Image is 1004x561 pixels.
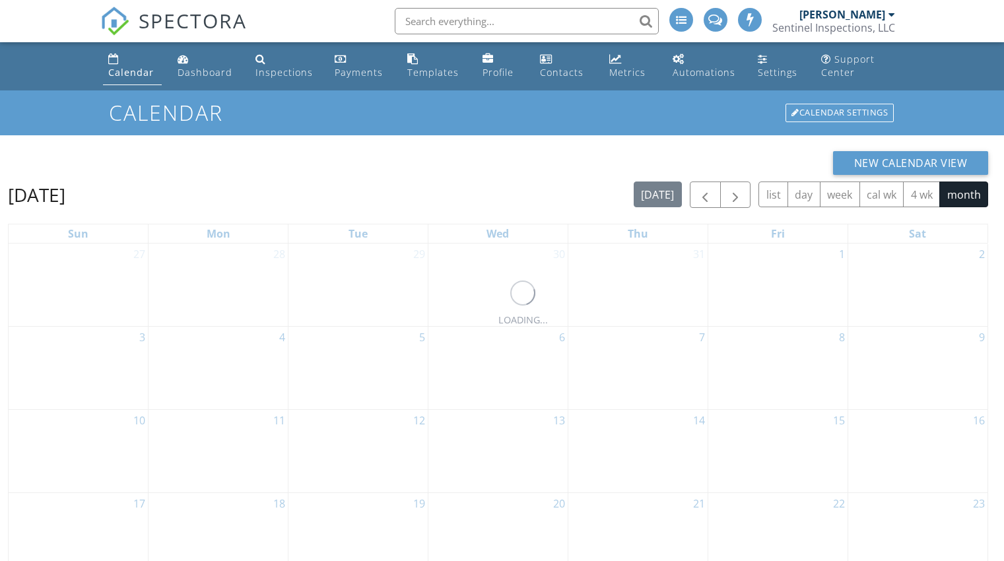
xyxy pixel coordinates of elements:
td: Go to August 13, 2025 [428,409,568,492]
td: Go to August 14, 2025 [568,409,708,492]
td: Go to July 27, 2025 [9,244,149,326]
a: Templates [402,48,466,85]
td: Go to August 3, 2025 [9,326,149,409]
td: Go to August 9, 2025 [848,326,987,409]
a: Go to August 23, 2025 [970,493,987,514]
a: Saturday [906,224,929,243]
a: Go to August 9, 2025 [976,327,987,348]
div: Calendar [108,66,154,79]
td: Go to August 5, 2025 [288,326,428,409]
a: Automations (Basic) [667,48,742,85]
a: Monday [204,224,233,243]
button: 4 wk [903,181,940,207]
a: Go to August 13, 2025 [551,410,568,431]
div: Profile [483,66,514,79]
td: Go to August 1, 2025 [708,244,848,326]
a: Tuesday [346,224,370,243]
div: Calendar Settings [786,104,894,122]
div: LOADING... [498,313,548,327]
button: week [820,181,860,207]
a: Go to August 19, 2025 [411,493,428,514]
a: Go to August 8, 2025 [836,327,848,348]
a: Go to July 30, 2025 [551,244,568,265]
a: Sunday [65,224,91,243]
td: Go to August 6, 2025 [428,326,568,409]
div: Support Center [821,53,875,79]
button: list [758,181,788,207]
td: Go to August 4, 2025 [149,326,288,409]
a: Go to August 1, 2025 [836,244,848,265]
a: Go to August 22, 2025 [830,493,848,514]
h2: [DATE] [8,181,65,208]
a: Go to August 12, 2025 [411,410,428,431]
a: Go to July 27, 2025 [131,244,148,265]
td: Go to July 29, 2025 [288,244,428,326]
a: Go to August 6, 2025 [556,327,568,348]
button: day [787,181,820,207]
div: Sentinel Inspections, LLC [772,21,895,34]
div: Inspections [255,66,313,79]
td: Go to August 11, 2025 [149,409,288,492]
div: Dashboard [178,66,232,79]
td: Go to July 30, 2025 [428,244,568,326]
a: Payments [329,48,391,85]
a: Go to August 14, 2025 [690,410,708,431]
div: [PERSON_NAME] [799,8,885,21]
a: Support Center [816,48,901,85]
a: Go to August 5, 2025 [417,327,428,348]
a: Metrics [604,48,657,85]
a: Go to July 29, 2025 [411,244,428,265]
a: Company Profile [477,48,524,85]
a: Go to August 18, 2025 [271,493,288,514]
a: Go to August 7, 2025 [696,327,708,348]
a: Go to July 31, 2025 [690,244,708,265]
td: Go to August 15, 2025 [708,409,848,492]
div: Metrics [609,66,646,79]
a: Go to August 4, 2025 [277,327,288,348]
a: Thursday [625,224,651,243]
span: SPECTORA [139,7,247,34]
button: cal wk [859,181,904,207]
a: Go to July 28, 2025 [271,244,288,265]
a: Go to August 10, 2025 [131,410,148,431]
button: Next month [720,181,751,209]
a: Go to August 17, 2025 [131,493,148,514]
div: Payments [335,66,383,79]
a: Go to August 20, 2025 [551,493,568,514]
img: The Best Home Inspection Software - Spectora [100,7,129,36]
a: Contacts [535,48,593,85]
a: Calendar [103,48,162,85]
a: Go to August 21, 2025 [690,493,708,514]
a: Go to August 16, 2025 [970,410,987,431]
td: Go to July 31, 2025 [568,244,708,326]
div: Templates [407,66,459,79]
a: Go to August 3, 2025 [137,327,148,348]
div: Automations [673,66,735,79]
td: Go to August 2, 2025 [848,244,987,326]
button: Previous month [690,181,721,209]
a: Dashboard [172,48,240,85]
td: Go to August 16, 2025 [848,409,987,492]
td: Go to August 8, 2025 [708,326,848,409]
input: Search everything... [395,8,659,34]
button: [DATE] [634,181,682,207]
a: Go to August 11, 2025 [271,410,288,431]
td: Go to August 7, 2025 [568,326,708,409]
h1: Calendar [109,101,895,124]
a: Go to August 15, 2025 [830,410,848,431]
a: Inspections [250,48,319,85]
button: New Calendar View [833,151,989,175]
div: Settings [758,66,797,79]
a: Go to August 2, 2025 [976,244,987,265]
a: Friday [768,224,787,243]
td: Go to August 10, 2025 [9,409,149,492]
a: Settings [753,48,806,85]
td: Go to August 12, 2025 [288,409,428,492]
a: Wednesday [484,224,512,243]
td: Go to July 28, 2025 [149,244,288,326]
a: Calendar Settings [784,102,895,123]
div: Contacts [540,66,584,79]
button: month [939,181,988,207]
a: SPECTORA [100,18,247,46]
